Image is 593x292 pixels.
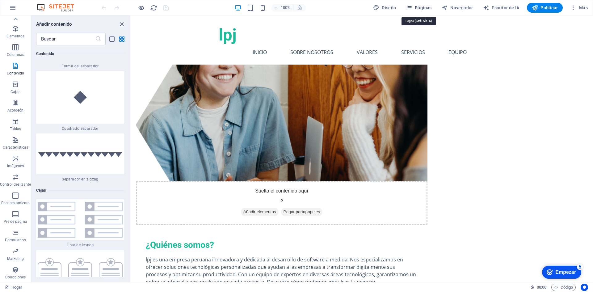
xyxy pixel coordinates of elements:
[404,3,434,13] button: Páginas
[6,34,24,38] font: Elementos
[5,275,26,279] font: Colecciones
[36,33,95,45] input: Buscar
[450,5,473,10] font: Navegador
[5,284,23,291] a: Haga clic para cancelar la selección. Haga doble clic para abrir Páginas.
[45,2,48,7] font: 5
[3,145,28,150] font: Características
[371,3,399,13] button: Diseño
[581,284,588,291] button: Centrados en el usuario
[62,126,99,131] font: Cuadrado separador
[150,4,157,11] i: Recargar página
[153,194,189,199] font: Pegar portapapeles
[10,127,21,131] font: Tablas
[38,73,123,122] img: separator-square.svg
[492,5,519,10] font: Escritor de IA
[11,90,20,94] font: Cajas
[5,238,26,242] font: Formularios
[9,3,48,16] div: Empezar Quedan 5 elementos, 0 % completado
[439,3,476,13] button: Navegador
[297,5,302,11] i: Al cambiar el tamaño, se ajusta automáticamente el nivel de zoom para adaptarse al dispositivo el...
[271,4,293,11] button: 100%
[7,53,24,57] font: Columnas
[38,151,123,157] img: separator-zigzag.svg
[36,21,72,27] font: Añadir contenido
[7,71,24,75] font: Contenido
[38,202,123,238] img: Group16.svg
[1,201,30,205] font: Encabezamiento
[36,188,46,193] font: Cajas
[540,5,558,10] font: Publicar
[118,20,125,28] button: cerrar panel
[7,164,24,168] font: Imágenes
[4,219,27,224] font: Pie de página
[137,4,145,11] button: Haga clic aquí para salir del modo de vista previa y continuar editando
[36,4,82,11] img: Logotipo del editor
[415,5,432,10] font: Páginas
[568,3,590,13] button: Más
[38,258,123,283] img: boxes-bordered.svg
[150,4,157,11] button: recargar
[118,35,125,43] button: vista de cuadrícula
[7,108,24,112] font: Acordeón
[382,5,396,10] font: Diseño
[11,285,22,290] font: Hogar
[36,51,54,56] font: Contenido
[112,194,145,199] font: Añadir elementos
[108,35,116,43] button: vista de lista
[22,7,43,12] font: Empezar
[61,64,99,68] font: Forma del separador
[551,284,576,291] button: Código
[527,3,563,13] button: Publicar
[481,3,522,13] button: Escritor de IA
[36,199,124,248] div: Lista de iconos
[36,133,124,182] div: Separador en zigzag
[281,5,290,10] font: 100%
[7,256,24,261] font: Marketing
[530,284,547,291] h6: Tiempo de sesión
[561,285,573,290] font: Código
[371,3,399,13] div: Diseño (Ctrl+Alt+Y)
[579,5,588,10] font: Más
[67,243,94,247] font: Lista de iconos
[537,285,546,290] font: 00:00
[62,177,99,181] font: Separador en zigzag
[36,71,124,131] div: Cuadrado separador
